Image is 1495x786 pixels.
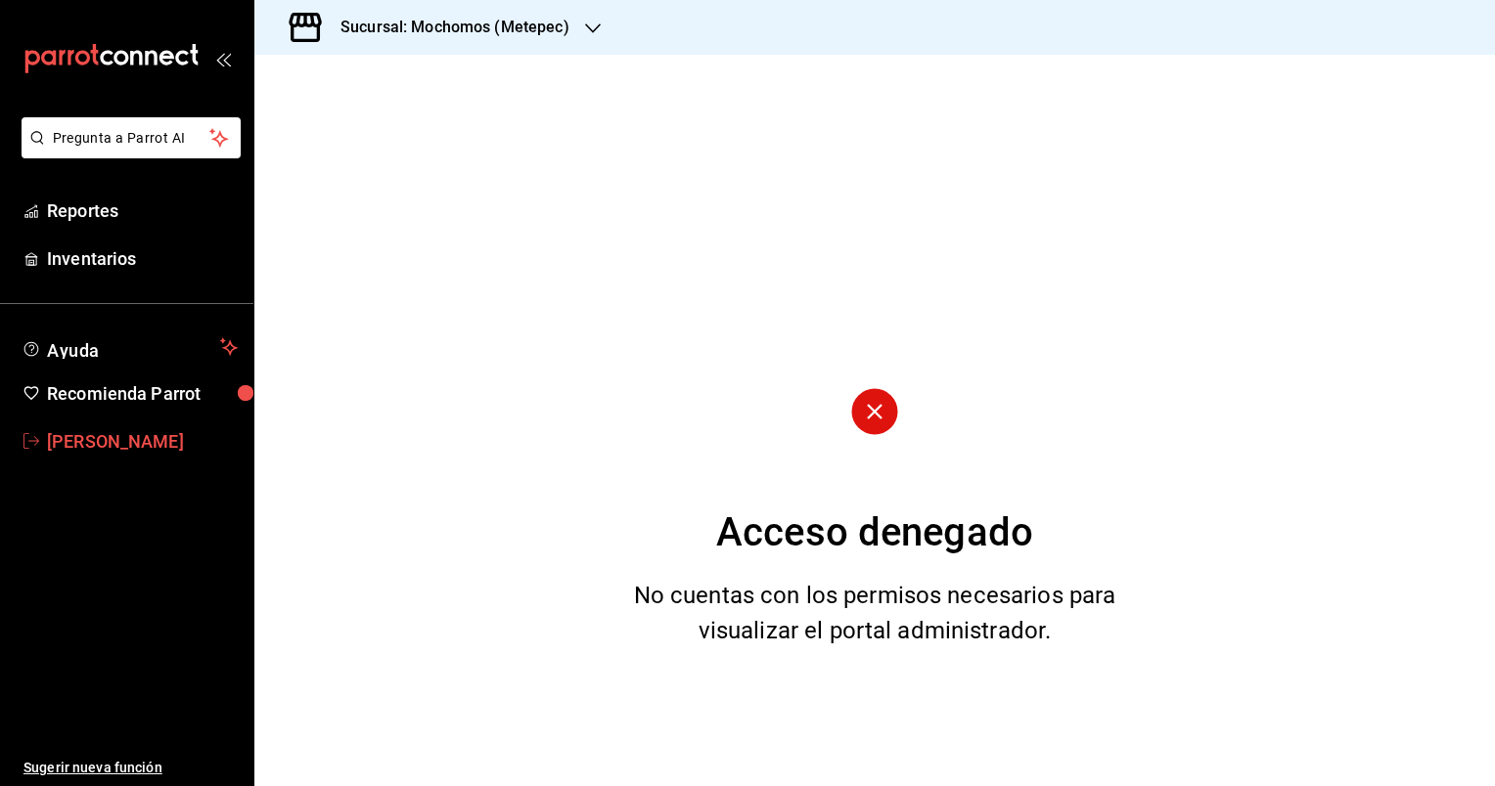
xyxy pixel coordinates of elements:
[47,335,212,359] span: Ayuda
[325,16,569,39] h3: Sucursal: Mochomos (Metepec)
[47,428,238,455] span: [PERSON_NAME]
[14,142,241,162] a: Pregunta a Parrot AI
[610,578,1141,648] div: No cuentas con los permisos necesarios para visualizar el portal administrador.
[716,503,1033,562] div: Acceso denegado
[47,245,238,272] span: Inventarios
[215,51,231,66] button: open_drawer_menu
[53,128,210,149] span: Pregunta a Parrot AI
[23,758,238,778] span: Sugerir nueva función
[22,117,241,158] button: Pregunta a Parrot AI
[47,380,238,407] span: Recomienda Parrot
[47,197,238,224] span: Reportes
